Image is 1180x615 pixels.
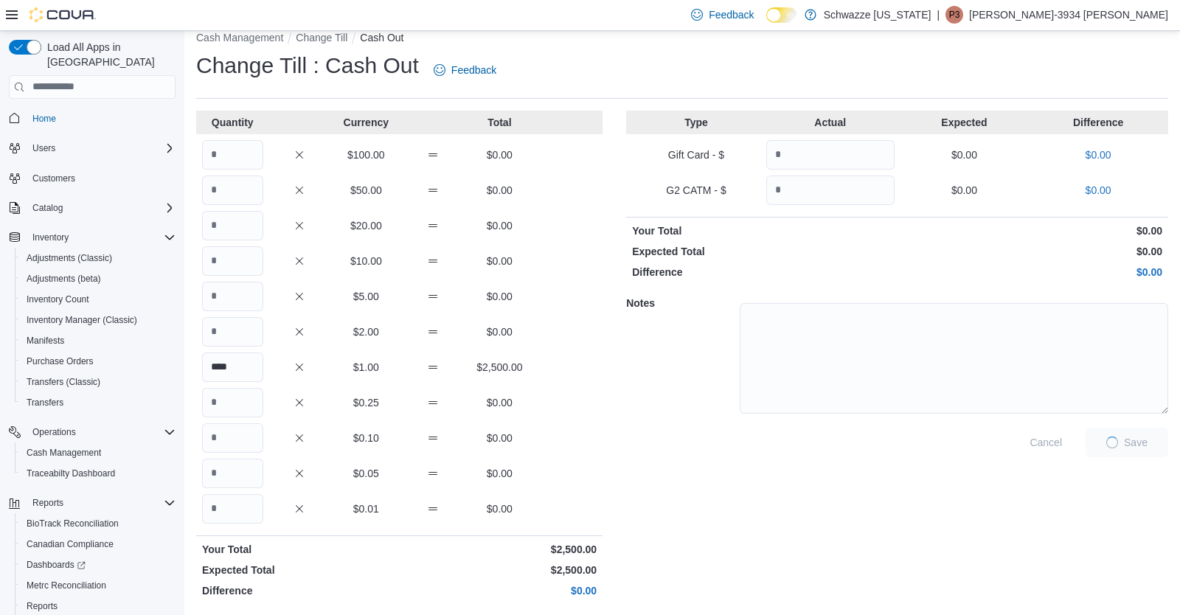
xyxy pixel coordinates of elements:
span: Purchase Orders [27,355,94,367]
input: Quantity [202,459,263,488]
p: $2,500.00 [403,542,597,557]
p: | [937,6,940,24]
button: Catalog [3,198,181,218]
p: $100.00 [336,147,397,162]
span: Transfers (Classic) [27,376,100,388]
span: Adjustments (beta) [21,270,176,288]
button: Operations [27,423,82,441]
a: Metrc Reconciliation [21,577,112,594]
a: Transfers [21,394,69,411]
img: Cova [29,7,96,22]
span: BioTrack Reconciliation [27,518,119,529]
a: BioTrack Reconciliation [21,515,125,532]
p: Expected Total [202,563,397,577]
button: Inventory [27,229,74,246]
p: $0.00 [900,223,1162,238]
span: Operations [27,423,176,441]
p: $0.10 [336,431,397,445]
button: Users [3,138,181,159]
span: Loading [1106,435,1120,449]
span: Cash Management [21,444,176,462]
span: Reports [21,597,176,615]
p: $2,500.00 [403,563,597,577]
button: Cash Management [15,442,181,463]
span: Dark Mode [766,23,767,24]
p: $20.00 [336,218,397,233]
a: Inventory Count [21,291,95,308]
span: Cancel [1030,435,1062,450]
p: $0.00 [1034,183,1162,198]
p: $0.00 [900,265,1162,279]
span: Load All Apps in [GEOGRAPHIC_DATA] [41,40,176,69]
button: Metrc Reconciliation [15,575,181,596]
span: Feedback [451,63,496,77]
a: Dashboards [21,556,91,574]
a: Cash Management [21,444,107,462]
a: Traceabilty Dashboard [21,465,121,482]
p: Difference [202,583,397,598]
input: Quantity [202,140,263,170]
span: Adjustments (beta) [27,273,101,285]
span: Traceabilty Dashboard [27,468,115,479]
p: Difference [632,265,894,279]
button: Adjustments (beta) [15,268,181,289]
p: $0.00 [469,183,530,198]
button: Inventory Count [15,289,181,310]
span: Inventory Manager (Classic) [27,314,137,326]
span: Reports [32,497,63,509]
a: Adjustments (beta) [21,270,107,288]
input: Quantity [766,176,895,205]
button: Reports [27,494,69,512]
span: Inventory Manager (Classic) [21,311,176,329]
a: Home [27,110,62,128]
span: Metrc Reconciliation [21,577,176,594]
a: Feedback [428,55,502,85]
a: Transfers (Classic) [21,373,106,391]
p: $0.25 [336,395,397,410]
button: Manifests [15,330,181,351]
button: Cash Out [360,32,403,44]
p: $5.00 [336,289,397,304]
h5: Notes [626,288,737,318]
a: Purchase Orders [21,352,100,370]
button: Catalog [27,199,69,217]
span: Canadian Compliance [27,538,114,550]
p: $0.00 [469,395,530,410]
p: $0.05 [336,466,397,481]
span: Dashboards [27,559,86,571]
p: $0.00 [469,218,530,233]
nav: An example of EuiBreadcrumbs [196,30,1168,48]
span: Inventory [27,229,176,246]
span: Adjustments (Classic) [21,249,176,267]
button: Transfers (Classic) [15,372,181,392]
p: $0.00 [1034,147,1162,162]
span: Reports [27,600,58,612]
input: Quantity [202,388,263,417]
p: Currency [336,115,397,130]
a: Dashboards [15,555,181,575]
p: Expected [900,115,1029,130]
span: Customers [32,173,75,184]
span: Adjustments (Classic) [27,252,112,264]
span: Users [32,142,55,154]
p: $2.00 [336,324,397,339]
span: Cash Management [27,447,101,459]
p: $0.00 [469,431,530,445]
p: Quantity [202,115,263,130]
span: Inventory Count [21,291,176,308]
p: Your Total [202,542,397,557]
p: $0.00 [900,183,1029,198]
span: BioTrack Reconciliation [21,515,176,532]
p: $0.00 [469,289,530,304]
p: Gift Card - $ [632,147,760,162]
span: Metrc Reconciliation [27,580,106,591]
span: Dashboards [21,556,176,574]
span: Inventory [32,232,69,243]
p: $2,500.00 [469,360,530,375]
input: Quantity [202,282,263,311]
button: Cancel [1024,428,1068,457]
p: $0.00 [900,244,1162,259]
input: Quantity [202,423,263,453]
a: Manifests [21,332,70,350]
a: Canadian Compliance [21,535,119,553]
